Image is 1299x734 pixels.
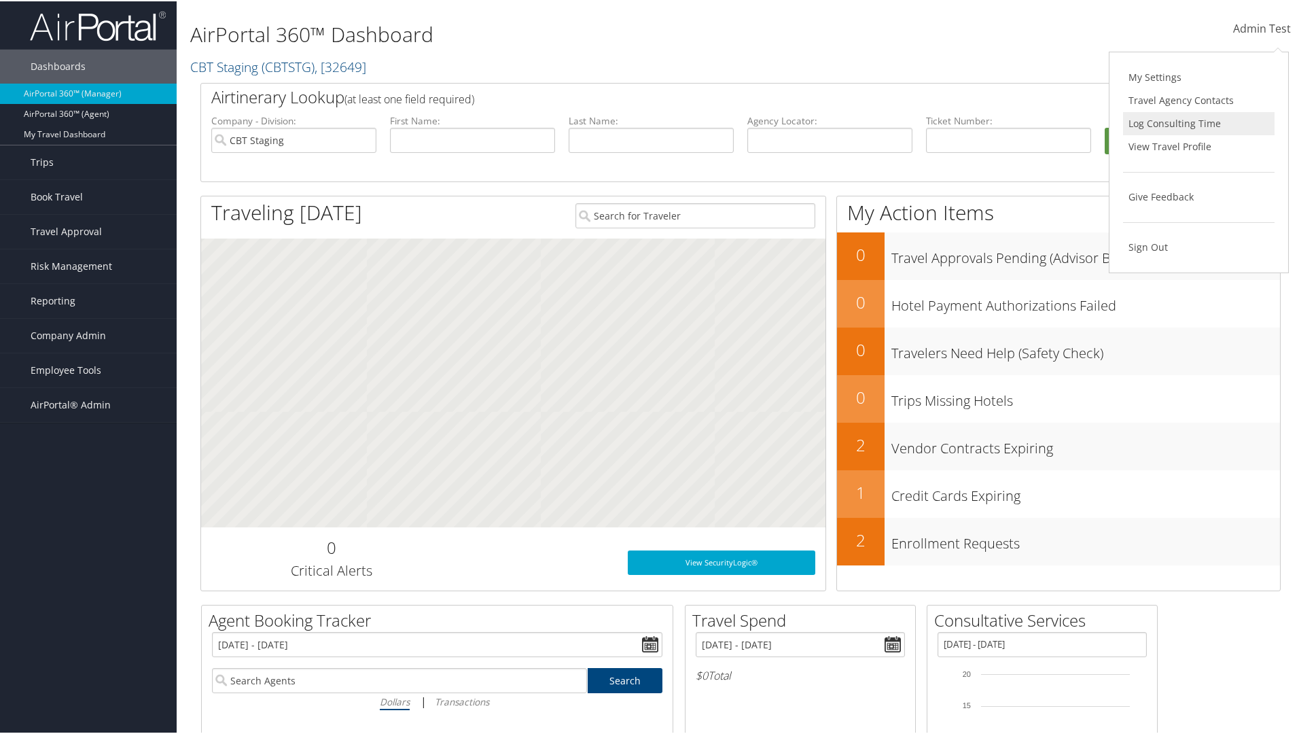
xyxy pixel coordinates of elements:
[1123,111,1275,134] a: Log Consulting Time
[31,48,86,82] span: Dashboards
[837,517,1280,564] a: 2Enrollment Requests
[1233,7,1291,49] a: Admin Test
[30,9,166,41] img: airportal-logo.png
[837,527,885,550] h2: 2
[344,90,474,105] span: (at least one field required)
[628,549,815,574] a: View SecurityLogic®
[837,290,885,313] h2: 0
[837,242,885,265] h2: 0
[837,337,885,360] h2: 0
[1105,126,1270,154] button: Search
[837,279,1280,326] a: 0Hotel Payment Authorizations Failed
[747,113,912,126] label: Agency Locator:
[31,179,83,213] span: Book Travel
[837,385,885,408] h2: 0
[190,56,366,75] a: CBT Staging
[934,608,1157,631] h2: Consultative Services
[211,84,1180,107] h2: Airtinerary Lookup
[31,387,111,421] span: AirPortal® Admin
[588,667,663,692] a: Search
[211,113,376,126] label: Company - Division:
[837,421,1280,469] a: 2Vendor Contracts Expiring
[569,113,734,126] label: Last Name:
[837,374,1280,421] a: 0Trips Missing Hotels
[963,669,971,677] tspan: 20
[1123,88,1275,111] a: Travel Agency Contacts
[209,608,673,631] h2: Agent Booking Tracker
[31,213,102,247] span: Travel Approval
[31,352,101,386] span: Employee Tools
[837,469,1280,517] a: 1Credit Cards Expiring
[212,667,587,692] input: Search Agents
[575,202,815,227] input: Search for Traveler
[262,56,315,75] span: ( CBTSTG )
[1123,65,1275,88] a: My Settings
[31,317,106,351] span: Company Admin
[891,431,1280,457] h3: Vendor Contracts Expiring
[190,19,924,48] h1: AirPortal 360™ Dashboard
[837,326,1280,374] a: 0Travelers Need Help (Safety Check)
[1123,134,1275,157] a: View Travel Profile
[211,197,362,226] h1: Traveling [DATE]
[380,694,410,707] i: Dollars
[31,283,75,317] span: Reporting
[837,231,1280,279] a: 0Travel Approvals Pending (Advisor Booked)
[696,667,905,682] h6: Total
[211,535,451,558] h2: 0
[696,667,708,682] span: $0
[31,144,54,178] span: Trips
[212,692,662,709] div: |
[891,241,1280,266] h3: Travel Approvals Pending (Advisor Booked)
[435,694,489,707] i: Transactions
[837,432,885,455] h2: 2
[926,113,1091,126] label: Ticket Number:
[837,480,885,503] h2: 1
[891,478,1280,504] h3: Credit Cards Expiring
[837,197,1280,226] h1: My Action Items
[963,700,971,708] tspan: 15
[891,526,1280,552] h3: Enrollment Requests
[891,336,1280,362] h3: Travelers Need Help (Safety Check)
[390,113,555,126] label: First Name:
[211,560,451,579] h3: Critical Alerts
[891,383,1280,409] h3: Trips Missing Hotels
[1123,234,1275,258] a: Sign Out
[1233,20,1291,35] span: Admin Test
[315,56,366,75] span: , [ 32649 ]
[692,608,915,631] h2: Travel Spend
[31,248,112,282] span: Risk Management
[891,288,1280,314] h3: Hotel Payment Authorizations Failed
[1123,184,1275,207] a: Give Feedback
